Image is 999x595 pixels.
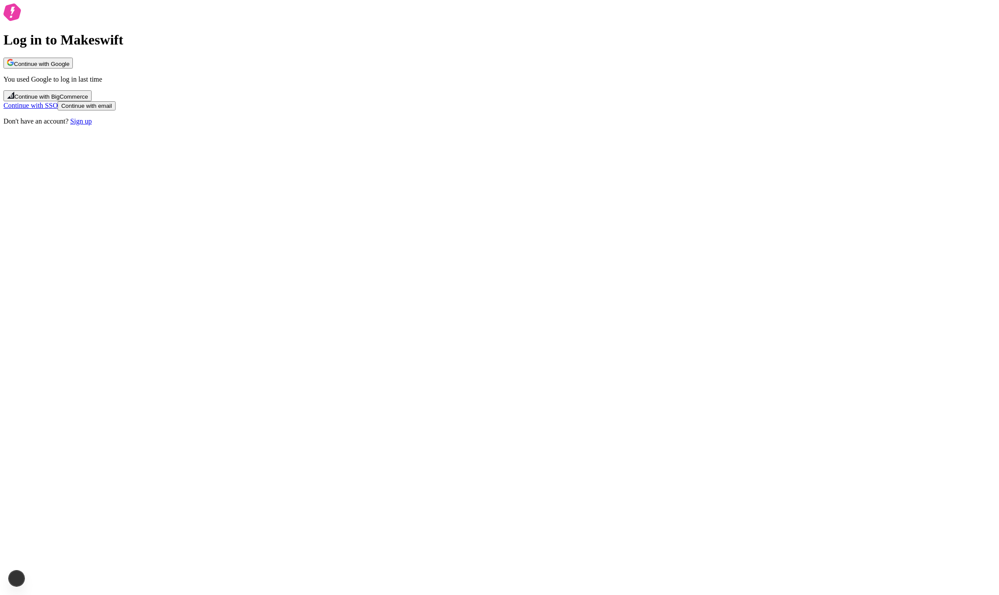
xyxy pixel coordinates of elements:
[14,93,88,100] span: Continue with BigCommerce
[70,117,92,125] a: Sign up
[3,76,996,83] p: You used Google to log in last time
[3,117,996,125] p: Don't have an account?
[14,61,69,67] span: Continue with Google
[3,32,996,48] h1: Log in to Makeswift
[3,102,58,109] a: Continue with SSO
[3,58,73,69] button: Continue with Google
[58,101,115,110] button: Continue with email
[61,103,112,109] span: Continue with email
[3,90,92,101] button: Continue with BigCommerce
